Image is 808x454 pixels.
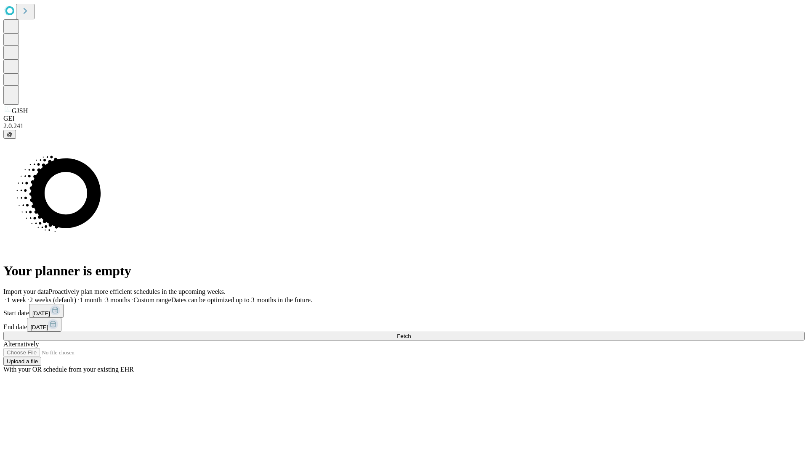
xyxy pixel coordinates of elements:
div: End date [3,318,805,332]
button: [DATE] [27,318,61,332]
button: [DATE] [29,304,64,318]
span: Custom range [133,296,171,304]
span: Import your data [3,288,49,295]
span: 3 months [105,296,130,304]
span: 1 month [80,296,102,304]
div: GEI [3,115,805,122]
span: 1 week [7,296,26,304]
span: With your OR schedule from your existing EHR [3,366,134,373]
div: Start date [3,304,805,318]
span: [DATE] [32,310,50,317]
div: 2.0.241 [3,122,805,130]
span: Dates can be optimized up to 3 months in the future. [171,296,312,304]
h1: Your planner is empty [3,263,805,279]
span: Proactively plan more efficient schedules in the upcoming weeks. [49,288,226,295]
button: Upload a file [3,357,41,366]
span: [DATE] [30,324,48,330]
button: Fetch [3,332,805,340]
span: Fetch [397,333,411,339]
span: @ [7,131,13,137]
span: GJSH [12,107,28,114]
span: Alternatively [3,340,39,348]
span: 2 weeks (default) [29,296,76,304]
button: @ [3,130,16,139]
